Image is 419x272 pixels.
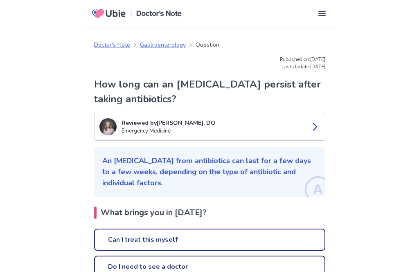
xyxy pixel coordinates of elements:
p: Published on: [DATE] Last Update: [DATE] [94,56,325,70]
a: Doctor's Note [94,40,130,49]
nav: breadcrumb [94,40,219,49]
h1: How long can an [MEDICAL_DATA] persist after taking antibiotics? [94,77,325,106]
p: Emergency Medicine [122,127,304,135]
p: Question [196,40,219,49]
h2: What brings you in [DATE]? [94,207,325,219]
a: Courtney BloomerReviewed by[PERSON_NAME], DOEmergency Medicine [94,113,325,141]
img: Courtney Bloomer [99,118,117,135]
p: An [MEDICAL_DATA] from antibiotics can last for a few days to a few weeks, depending on the type ... [102,155,317,189]
img: Doctors Note Logo [136,11,182,16]
p: Reviewed by [PERSON_NAME], DO [122,119,304,127]
a: Gastroenterology [140,40,186,49]
a: Can I treat this myself [94,229,325,251]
